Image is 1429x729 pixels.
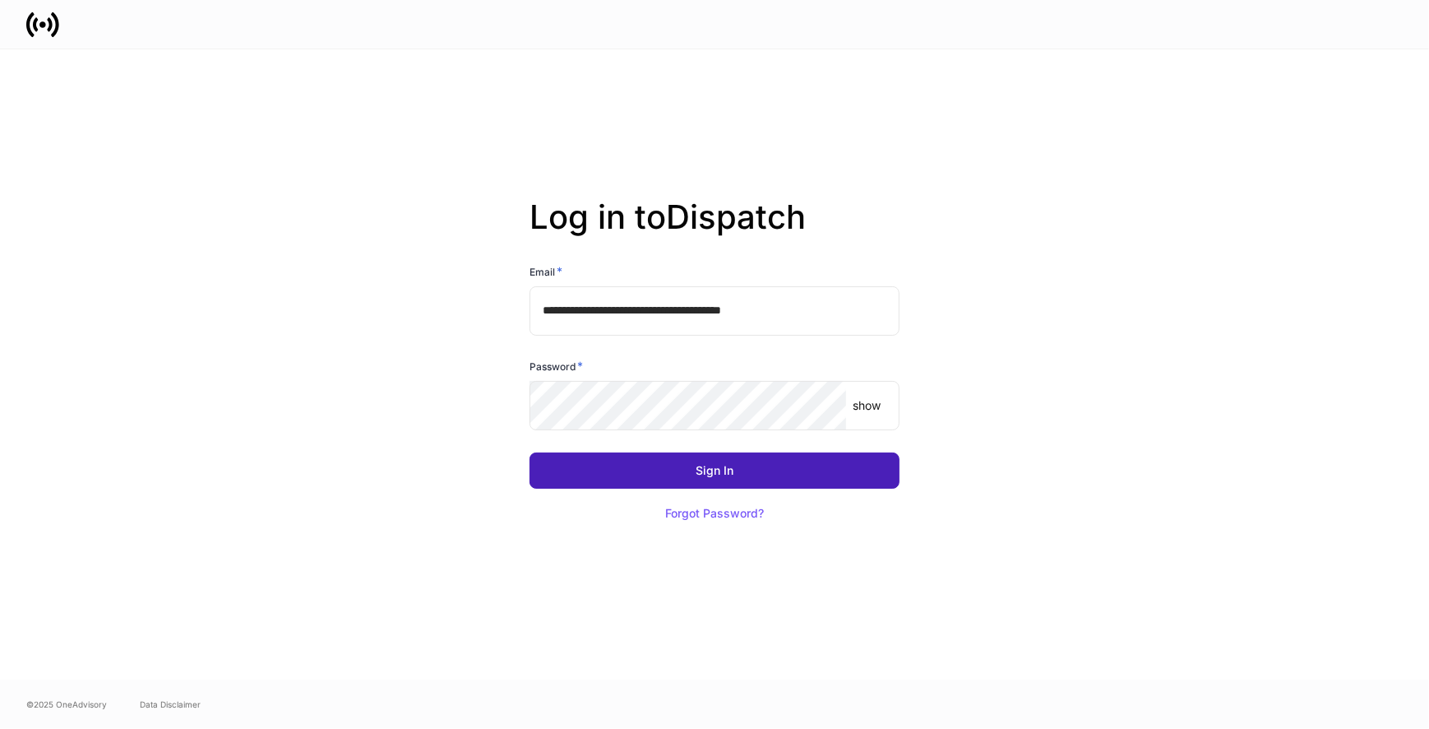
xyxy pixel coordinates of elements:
div: Forgot Password? [665,508,764,519]
h6: Password [530,358,583,374]
h2: Log in to Dispatch [530,197,899,263]
p: show [853,397,881,414]
a: Data Disclaimer [140,698,201,711]
button: Forgot Password? [645,495,784,532]
span: © 2025 OneAdvisory [26,698,107,711]
h6: Email [530,263,562,280]
div: Sign In [696,465,733,476]
button: Sign In [530,453,899,489]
